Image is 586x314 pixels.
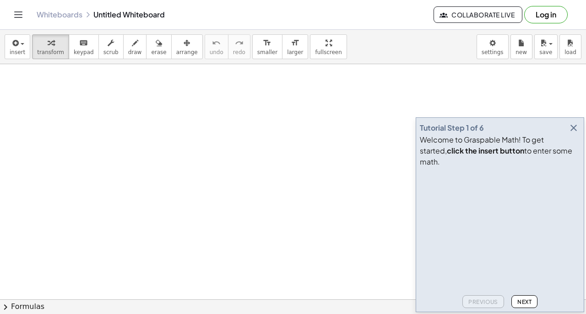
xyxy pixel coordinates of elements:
[5,34,30,59] button: insert
[420,122,484,133] div: Tutorial Step 1 of 6
[482,49,504,55] span: settings
[210,49,223,55] span: undo
[228,34,250,59] button: redoredo
[524,6,568,23] button: Log in
[515,49,527,55] span: new
[212,38,221,49] i: undo
[235,38,244,49] i: redo
[291,38,299,49] i: format_size
[559,34,581,59] button: load
[252,34,282,59] button: format_sizesmaller
[441,11,515,19] span: Collaborate Live
[32,34,69,59] button: transform
[123,34,147,59] button: draw
[282,34,308,59] button: format_sizelarger
[510,34,532,59] button: new
[434,6,522,23] button: Collaborate Live
[257,49,277,55] span: smaller
[11,7,26,22] button: Toggle navigation
[128,49,142,55] span: draw
[420,134,580,167] div: Welcome to Graspable Math! To get started, to enter some math.
[511,295,537,308] button: Next
[477,34,509,59] button: settings
[146,34,171,59] button: erase
[539,49,552,55] span: save
[151,49,166,55] span: erase
[564,49,576,55] span: load
[74,49,94,55] span: keypad
[10,49,25,55] span: insert
[447,146,524,155] b: click the insert button
[205,34,228,59] button: undoundo
[534,34,558,59] button: save
[79,38,88,49] i: keyboard
[176,49,198,55] span: arrange
[171,34,203,59] button: arrange
[233,49,245,55] span: redo
[310,34,347,59] button: fullscreen
[98,34,124,59] button: scrub
[37,49,64,55] span: transform
[263,38,271,49] i: format_size
[37,10,82,19] a: Whiteboards
[287,49,303,55] span: larger
[517,298,532,305] span: Next
[103,49,119,55] span: scrub
[315,49,342,55] span: fullscreen
[69,34,99,59] button: keyboardkeypad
